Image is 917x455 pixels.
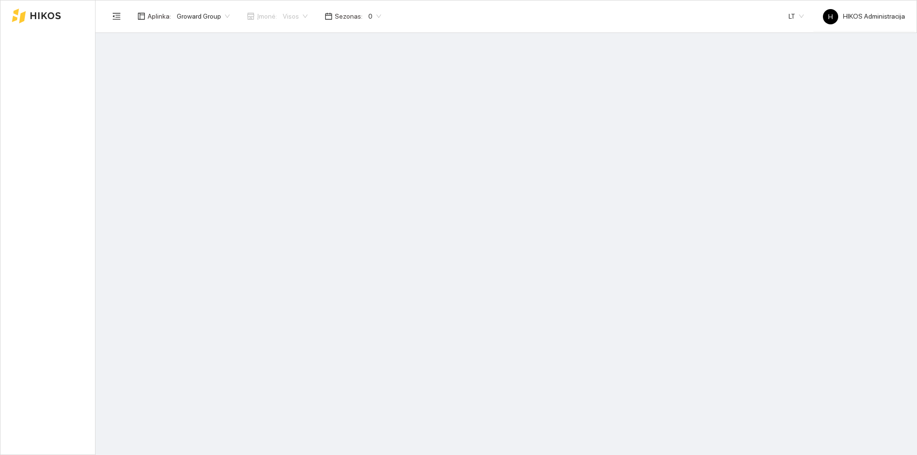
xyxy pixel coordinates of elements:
span: calendar [325,12,332,20]
span: Įmonė : [257,11,277,21]
span: shop [247,12,255,20]
button: menu-fold [107,7,126,26]
span: Groward Group [177,9,230,23]
span: menu-fold [112,12,121,21]
span: HIKOS Administracija [823,12,905,20]
span: Aplinka : [148,11,171,21]
span: 0 [368,9,381,23]
span: Sezonas : [335,11,363,21]
span: H [828,9,833,24]
span: layout [138,12,145,20]
span: Visos [283,9,308,23]
span: LT [789,9,804,23]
